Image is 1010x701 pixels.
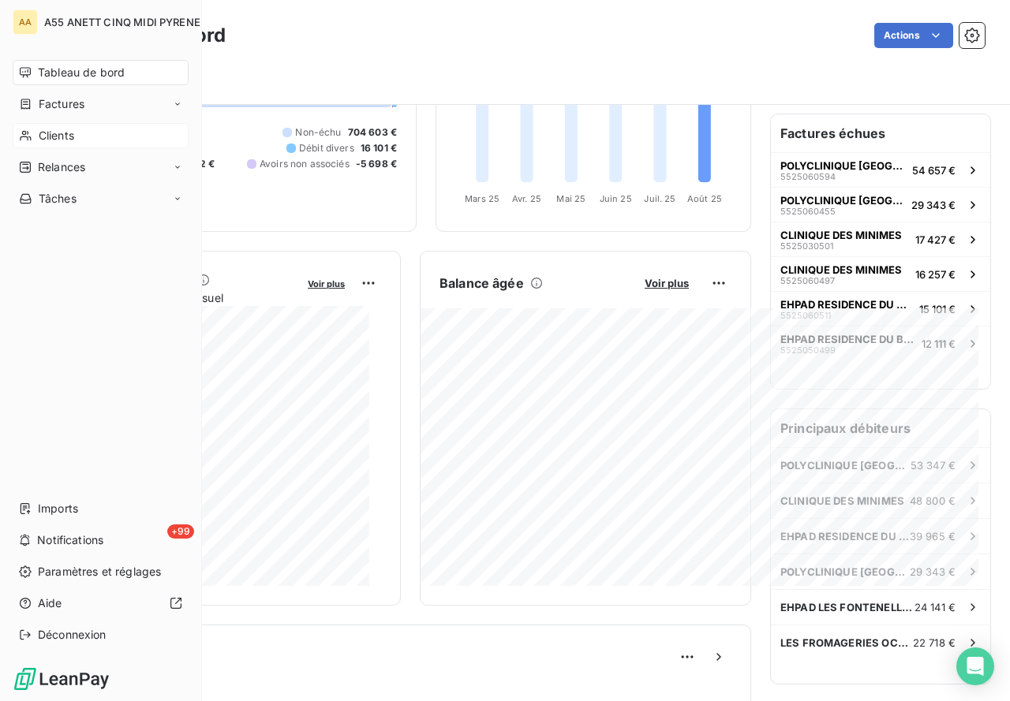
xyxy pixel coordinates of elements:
span: -5 698 € [356,157,397,171]
span: Déconnexion [38,627,107,643]
span: Avoirs non associés [260,157,350,171]
a: Tableau de bord [13,60,189,85]
h6: Balance âgée [440,274,524,293]
span: 17 427 € [915,233,956,246]
a: Clients [13,123,189,148]
span: A55 ANETT CINQ MIDI PYRENEES [44,16,213,28]
span: +99 [167,524,194,539]
a: Aide [13,591,189,616]
span: 16 257 € [915,268,956,281]
button: POLYCLINIQUE [GEOGRAPHIC_DATA]552506059454 657 € [771,152,990,187]
span: Factures [39,96,84,112]
tspan: Juin 25 [600,193,632,204]
button: EHPAD RESIDENCE DU BOSC552506051115 101 € [771,291,990,326]
span: Aide [38,595,62,611]
span: EHPAD LES FONTENELLES [780,601,915,613]
h6: Factures échues [771,114,990,152]
div: AA [13,9,38,35]
tspan: Août 25 [687,193,722,204]
button: CLINIQUE DES MINIMES552506049716 257 € [771,256,990,291]
span: POLYCLINIQUE [GEOGRAPHIC_DATA] [780,194,905,207]
div: Open Intercom Messenger [956,647,994,685]
button: Voir plus [640,276,694,290]
span: Clients [39,128,74,144]
span: Imports [38,501,78,516]
span: Tâches [39,191,77,207]
button: Voir plus [303,276,350,290]
tspan: Juil. 25 [644,193,675,204]
span: 5525060594 [780,172,836,181]
span: 5525030501 [780,241,833,251]
span: 22 718 € [913,636,956,649]
span: Débit divers [299,141,354,155]
span: 29 343 € [911,199,956,211]
span: Non-échu [295,125,341,140]
a: Factures [13,91,189,117]
img: Logo LeanPay [13,666,110,692]
a: Imports [13,496,189,521]
span: 54 657 € [912,164,956,177]
button: Actions [874,23,953,48]
span: 15 101 € [919,303,956,315]
button: POLYCLINIQUE [GEOGRAPHIC_DATA]552506045529 343 € [771,187,990,222]
a: Relances [13,155,189,180]
span: Relances [38,159,85,175]
span: Notifications [37,532,103,548]
span: LES FROMAGERIES OCCITANES [780,636,913,649]
span: 24 141 € [915,601,956,613]
span: 16 101 € [361,141,397,155]
tspan: Mai 25 [556,193,585,204]
a: Paramètres et réglages [13,559,189,584]
span: 704 603 € [348,125,397,140]
span: POLYCLINIQUE [GEOGRAPHIC_DATA] [780,159,906,172]
tspan: Mars 25 [465,193,499,204]
a: Tâches [13,186,189,211]
span: 5525060497 [780,276,835,285]
span: Voir plus [308,278,345,289]
span: Paramètres et réglages [38,564,161,580]
span: Voir plus [645,277,689,289]
button: CLINIQUE DES MINIMES552503050117 427 € [771,222,990,256]
span: CLINIQUE DES MINIMES [780,263,902,276]
span: 5525060455 [780,207,836,216]
span: EHPAD RESIDENCE DU BOSC [780,298,913,311]
tspan: Avr. 25 [512,193,541,204]
span: Tableau de bord [38,65,125,80]
span: CLINIQUE DES MINIMES [780,229,902,241]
